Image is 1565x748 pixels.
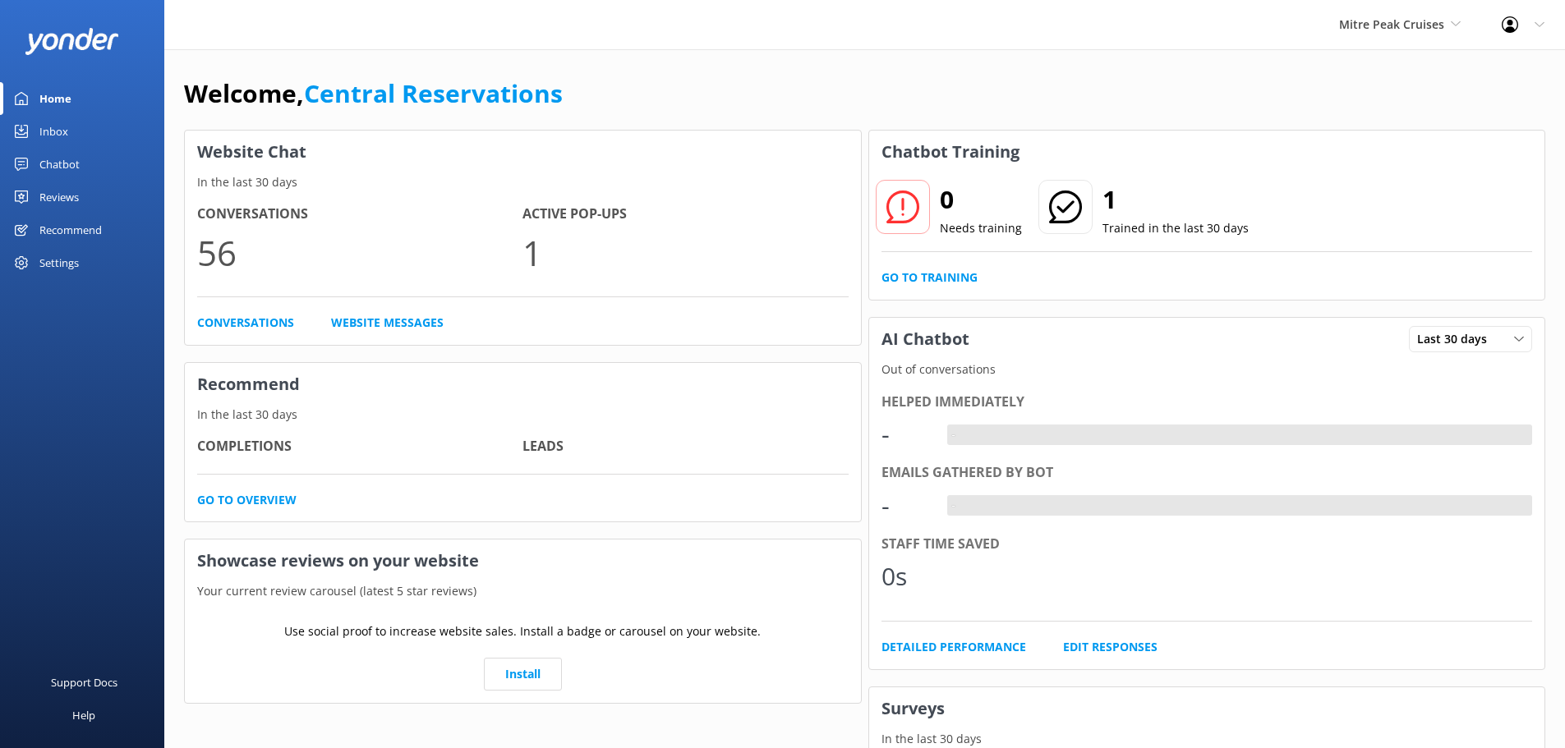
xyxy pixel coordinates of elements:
[522,225,848,280] p: 1
[72,699,95,732] div: Help
[522,204,848,225] h4: Active Pop-ups
[51,666,117,699] div: Support Docs
[304,76,563,110] a: Central Reservations
[522,436,848,457] h4: Leads
[197,204,522,225] h4: Conversations
[947,495,960,516] div: -
[39,246,79,279] div: Settings
[881,486,931,525] div: -
[185,406,861,424] p: In the last 30 days
[869,131,1032,173] h3: Chatbot Training
[39,82,71,115] div: Home
[185,539,861,582] h3: Showcase reviews on your website
[1102,219,1249,237] p: Trained in the last 30 days
[1417,330,1497,348] span: Last 30 days
[881,392,1533,413] div: Helped immediately
[197,491,297,509] a: Go to overview
[881,268,978,287] a: Go to Training
[39,213,102,246] div: Recommend
[869,730,1545,748] p: In the last 30 days
[185,131,861,173] h3: Website Chat
[39,148,80,181] div: Chatbot
[184,74,563,113] h1: Welcome,
[881,534,1533,555] div: Staff time saved
[185,582,861,600] p: Your current review carousel (latest 5 star reviews)
[331,314,444,332] a: Website Messages
[39,181,79,213] div: Reviews
[1063,638,1158,656] a: Edit Responses
[197,436,522,457] h4: Completions
[185,363,861,406] h3: Recommend
[1102,180,1249,219] h2: 1
[881,462,1533,484] div: Emails gathered by bot
[869,360,1545,379] p: Out of conversations
[484,658,562,691] a: Install
[869,318,982,360] h3: AI Chatbot
[940,219,1022,237] p: Needs training
[947,424,960,446] div: -
[185,173,861,191] p: In the last 30 days
[197,225,522,280] p: 56
[881,557,931,596] div: 0s
[940,180,1022,219] h2: 0
[869,687,1545,730] h3: Surveys
[881,638,1026,656] a: Detailed Performance
[25,28,119,55] img: yonder-white-logo.png
[1339,16,1444,32] span: Mitre Peak Cruises
[39,115,68,148] div: Inbox
[881,415,931,454] div: -
[284,622,761,640] p: Use social proof to increase website sales. Install a badge or carousel on your website.
[197,314,294,332] a: Conversations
